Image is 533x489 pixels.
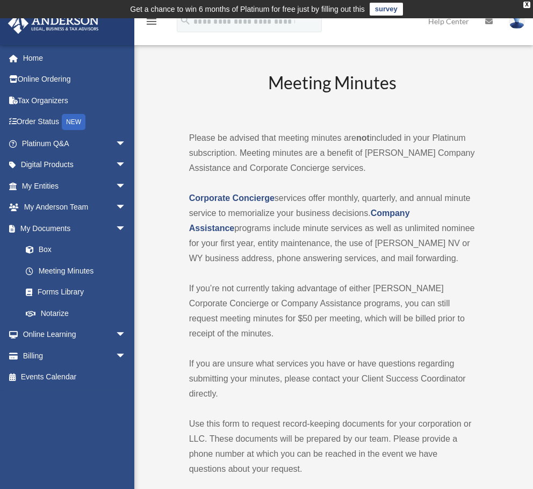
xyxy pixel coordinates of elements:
a: My Anderson Teamarrow_drop_down [8,197,142,218]
a: My Documentsarrow_drop_down [8,218,142,239]
a: Online Ordering [8,69,142,90]
a: Company Assistance [189,208,410,233]
span: arrow_drop_down [116,324,137,346]
span: arrow_drop_down [116,345,137,367]
div: NEW [62,114,85,130]
a: Box [15,239,142,261]
a: menu [145,19,158,28]
img: User Pic [509,13,525,29]
div: close [523,2,530,8]
a: Meeting Minutes [15,260,137,282]
a: Tax Organizers [8,90,142,111]
img: Anderson Advisors Platinum Portal [5,13,102,34]
span: arrow_drop_down [116,197,137,219]
span: arrow_drop_down [116,218,137,240]
i: menu [145,15,158,28]
a: Forms Library [15,282,142,303]
p: If you are unsure what services you have or have questions regarding submitting your minutes, ple... [189,356,476,401]
p: If you’re not currently taking advantage of either [PERSON_NAME] Corporate Concierge or Company A... [189,281,476,341]
a: Online Learningarrow_drop_down [8,324,142,346]
strong: not [356,133,370,142]
a: Order StatusNEW [8,111,142,133]
span: arrow_drop_down [116,154,137,176]
span: arrow_drop_down [116,133,137,155]
i: search [179,15,191,26]
h2: Meeting Minutes [189,71,476,116]
p: Use this form to request record-keeping documents for your corporation or LLC. These documents wi... [189,416,476,477]
a: My Entitiesarrow_drop_down [8,175,142,197]
a: Corporate Concierge [189,193,275,203]
div: Get a chance to win 6 months of Platinum for free just by filling out this [130,3,365,16]
a: Digital Productsarrow_drop_down [8,154,142,176]
a: Platinum Q&Aarrow_drop_down [8,133,142,154]
p: Please be advised that meeting minutes are included in your Platinum subscription. Meeting minute... [189,131,476,176]
a: Billingarrow_drop_down [8,345,142,366]
a: Events Calendar [8,366,142,388]
a: Home [8,47,142,69]
a: Notarize [15,303,142,324]
a: survey [370,3,403,16]
p: services offer monthly, quarterly, and annual minute service to memorialize your business decisio... [189,191,476,266]
span: arrow_drop_down [116,175,137,197]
